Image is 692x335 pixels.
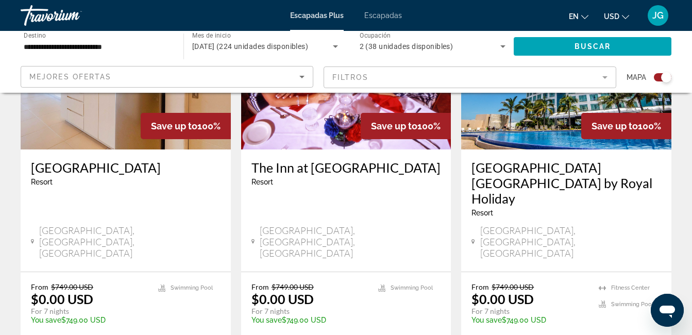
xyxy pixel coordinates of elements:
span: Destino [24,31,46,39]
span: You save [251,316,282,324]
a: Escapadas [364,11,402,20]
span: $749.00 USD [272,282,314,291]
div: 100% [581,113,671,139]
a: Travorium [21,2,124,29]
font: $749.00 USD [31,316,106,324]
font: $0.00 USD [251,291,314,307]
mat-select: Ordenar por [29,71,305,83]
span: USD [604,12,619,21]
span: You save [471,316,502,324]
span: [GEOGRAPHIC_DATA], [GEOGRAPHIC_DATA], [GEOGRAPHIC_DATA] [39,225,220,259]
span: From [31,282,48,291]
a: [GEOGRAPHIC_DATA] [31,160,221,175]
span: Mes de inicio [192,32,231,39]
font: $749.00 USD [471,316,546,324]
font: $0.00 USD [471,291,534,307]
button: Cambiar moneda [604,9,629,24]
span: Resort [251,178,273,186]
font: $749.00 USD [251,316,326,324]
span: Ocupación [360,32,391,39]
span: From [251,282,269,291]
span: Swimming Pool [611,301,653,308]
font: $0.00 USD [31,291,93,307]
a: [GEOGRAPHIC_DATA] [GEOGRAPHIC_DATA] by Royal Holiday [471,160,661,206]
span: [GEOGRAPHIC_DATA], [GEOGRAPHIC_DATA], [GEOGRAPHIC_DATA] [260,225,441,259]
p: For 7 nights [251,307,368,316]
span: From [471,282,489,291]
span: Resort [471,209,493,217]
a: The Inn at [GEOGRAPHIC_DATA] [251,160,441,175]
span: Swimming Pool [391,284,433,291]
span: Mapa [627,70,646,85]
span: 2 (38 unidades disponibles) [360,42,453,51]
div: 100% [141,113,231,139]
span: Save up to [592,121,638,131]
p: For 7 nights [471,307,588,316]
span: JG [652,10,664,21]
span: $749.00 USD [492,282,534,291]
button: Cambiar idioma [569,9,588,24]
div: 100% [361,113,451,139]
p: For 7 nights [31,307,148,316]
button: Filtro [324,66,616,89]
button: Buscar [514,37,671,56]
iframe: Botón para iniciar la ventana de mensajería [651,294,684,327]
span: en [569,12,579,21]
span: Save up to [371,121,417,131]
button: Menú de usuario [645,5,671,26]
span: [GEOGRAPHIC_DATA], [GEOGRAPHIC_DATA], [GEOGRAPHIC_DATA] [480,225,661,259]
span: Buscar [575,42,611,51]
span: Swimming Pool [171,284,213,291]
a: Escapadas Plus [290,11,344,20]
span: Mejores ofertas [29,73,112,81]
span: Save up to [151,121,197,131]
span: You save [31,316,61,324]
span: Resort [31,178,53,186]
span: $749.00 USD [51,282,93,291]
span: [DATE] (224 unidades disponibles) [192,42,308,51]
span: Fitness Center [611,284,650,291]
